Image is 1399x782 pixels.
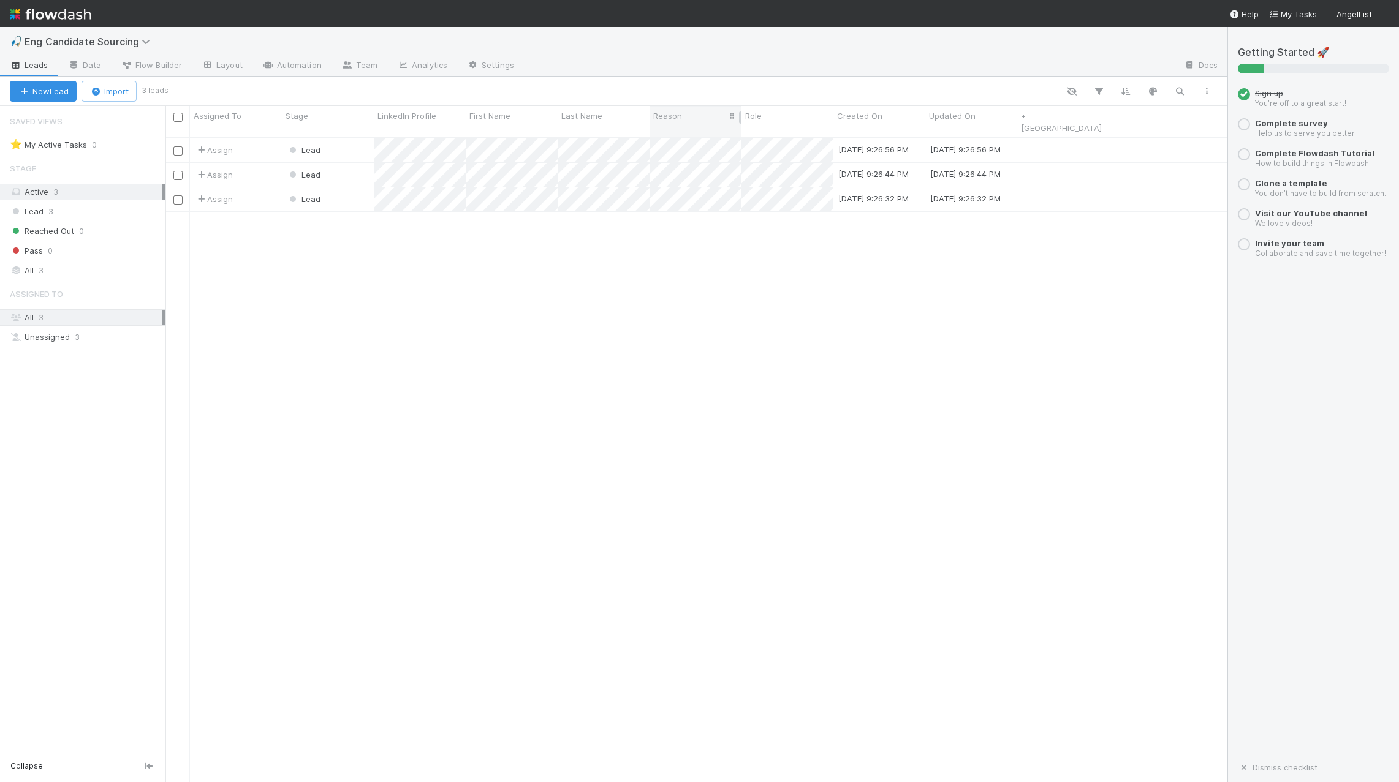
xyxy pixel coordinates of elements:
a: + [GEOGRAPHIC_DATA] [1021,111,1102,133]
small: You’re off to a great start! [1255,99,1346,108]
a: Visit our YouTube channel [1255,208,1367,218]
a: Analytics [387,56,457,76]
span: Stage [286,110,308,122]
div: [DATE] 9:26:56 PM [838,143,909,156]
button: Import [82,81,137,102]
img: logo-inverted-e16ddd16eac7371096b0.svg [10,4,91,24]
span: Reached Out [10,224,74,239]
span: Created On [837,110,882,122]
span: 3 [75,329,80,345]
span: 3 [39,263,44,278]
img: avatar_6a333015-2313-4ddf-8808-c144142c2320.png [1377,9,1389,21]
div: All [10,263,162,278]
div: Lead [287,193,320,205]
span: Eng Candidate Sourcing [25,36,156,48]
input: Toggle Row Selected [173,146,183,156]
a: Flow Builder [111,56,192,76]
a: Dismiss checklist [1238,762,1317,772]
small: We love videos! [1255,219,1313,228]
small: You don’t have to build from scratch. [1255,189,1386,198]
div: [DATE] 9:26:44 PM [838,168,909,180]
span: Lead [10,204,44,219]
input: Toggle All Rows Selected [173,113,183,122]
span: Assigned To [10,282,63,306]
span: 3 [39,312,44,322]
div: Unassigned [10,329,162,345]
span: 3 [53,187,58,197]
span: My Tasks [1268,9,1317,19]
span: ⭐ [10,139,22,149]
span: 0 [48,243,53,258]
span: Lead [287,194,320,204]
a: Complete survey [1255,118,1328,128]
div: All [10,310,162,325]
span: Assigned To [194,110,241,122]
span: Stage [10,156,36,181]
a: Complete Flowdash Tutorial [1255,148,1374,158]
span: LinkedIn Profile [377,110,436,122]
div: [DATE] 9:26:56 PM [930,143,1001,156]
span: Flow Builder [121,59,182,71]
input: Toggle Row Selected [173,171,183,180]
small: 3 leads [142,85,169,96]
span: Saved Views [10,109,63,133]
span: Leads [10,59,48,71]
span: Lead [287,145,320,155]
span: Assign [195,144,233,156]
div: Lead [287,144,320,156]
div: [DATE] 9:26:32 PM [838,192,909,205]
span: Role [745,110,762,122]
span: Assign [195,193,233,205]
a: Layout [192,56,252,76]
span: Collapse [10,761,43,772]
small: How to build things in Flowdash. [1255,159,1371,168]
span: First Name [469,110,510,122]
span: Sign up [1255,88,1283,98]
span: Pass [10,243,43,258]
a: Data [58,56,111,76]
span: Last Name [561,110,602,122]
button: NewLead [10,81,77,102]
a: Invite your team [1255,238,1324,248]
a: Clone a template [1255,178,1327,188]
span: 3 [48,204,53,219]
span: 0 [92,137,109,152]
h5: Getting Started 🚀 [1238,47,1389,59]
div: Active [10,184,162,200]
small: Help us to serve you better. [1255,129,1356,138]
div: Lead [287,168,320,181]
div: My Active Tasks [10,137,87,152]
div: [DATE] 9:26:44 PM [930,168,1001,180]
input: Toggle Row Selected [173,195,183,205]
a: Docs [1174,56,1227,76]
span: Reason [653,110,682,122]
a: Automation [252,56,332,76]
span: 0 [79,224,84,239]
span: Assign [195,168,233,181]
span: 🎣 [10,36,22,47]
span: Lead [287,170,320,179]
div: Help [1229,8,1259,20]
a: Team [332,56,387,76]
span: AngelList [1336,9,1372,19]
a: My Tasks [1268,8,1317,20]
a: Settings [457,56,524,76]
div: [DATE] 9:26:32 PM [930,192,1001,205]
span: Updated On [929,110,976,122]
small: Collaborate and save time together! [1255,249,1386,258]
